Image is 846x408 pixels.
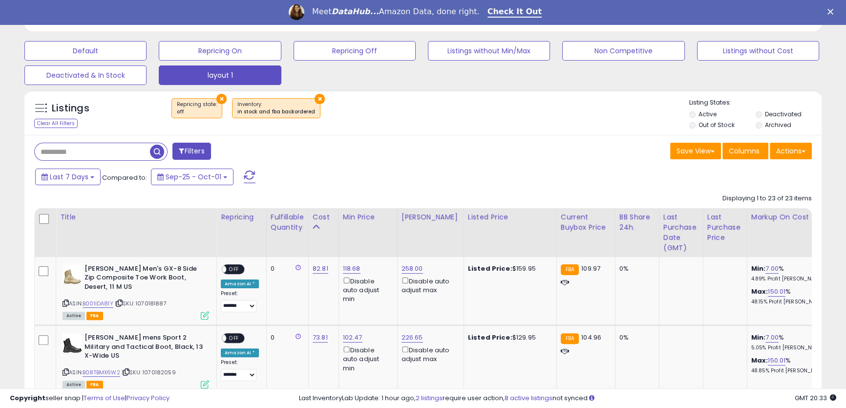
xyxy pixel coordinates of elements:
[313,212,335,222] div: Cost
[85,264,203,294] b: [PERSON_NAME] Men's GX-8 Side Zip Composite Toe Work Boot, Desert, 11 M US
[63,264,82,284] img: 41T0-BbDoiL._SL40_.jpg
[751,287,832,305] div: %
[751,333,832,351] div: %
[722,143,768,159] button: Columns
[561,264,579,275] small: FBA
[468,264,512,273] b: Listed Price:
[299,394,836,403] div: Last InventoryLab Update: 1 hour ago, require user action, not synced.
[122,368,176,376] span: | SKU: 1070182059
[115,300,167,307] span: | SKU: 1070181887
[151,169,233,185] button: Sep-25 - Oct-01
[698,110,717,118] label: Active
[221,348,259,357] div: Amazon AI *
[751,264,832,282] div: %
[177,108,217,115] div: off
[751,356,832,374] div: %
[343,344,390,372] div: Disable auto adjust min
[707,212,743,243] div: Last Purchase Price
[751,344,832,351] p: 5.05% Profit [PERSON_NAME]
[172,143,211,160] button: Filters
[86,312,103,320] span: FBA
[159,65,281,85] button: layout 1
[751,367,832,374] p: 48.85% Profit [PERSON_NAME]
[166,172,221,182] span: Sep-25 - Oct-01
[505,393,552,403] a: 8 active listings
[221,290,259,312] div: Preset:
[177,101,217,115] span: Repricing state :
[35,169,101,185] button: Last 7 Days
[768,356,785,365] a: 150.01
[294,41,416,61] button: Repricing Off
[697,41,819,61] button: Listings without Cost
[619,333,652,342] div: 0%
[402,264,423,274] a: 258.00
[315,94,325,104] button: ×
[83,368,120,377] a: B08TBMX6W2
[271,212,304,233] div: Fulfillable Quantity
[751,276,832,282] p: 4.89% Profit [PERSON_NAME]
[85,333,203,363] b: [PERSON_NAME] mens Sport 2 Military and Tactical Boot, Black, 13 X-Wide US
[402,212,460,222] div: [PERSON_NAME]
[343,264,360,274] a: 118.68
[84,393,125,403] a: Terms of Use
[619,264,652,273] div: 0%
[60,212,212,222] div: Title
[10,393,45,403] strong: Copyright
[63,312,85,320] span: All listings currently available for purchase on Amazon
[343,212,393,222] div: Min Price
[127,393,169,403] a: Privacy Policy
[722,194,812,203] div: Displaying 1 to 23 of 23 items
[487,7,542,18] a: Check It Out
[581,264,600,273] span: 109.97
[50,172,88,182] span: Last 7 Days
[402,333,423,343] a: 226.65
[619,212,655,233] div: BB Share 24h.
[226,334,242,343] span: OFF
[237,108,315,115] div: in stock and fba backordered
[10,394,169,403] div: seller snap | |
[581,333,601,342] span: 104.96
[765,264,779,274] a: 7.00
[271,333,301,342] div: 0
[102,173,147,182] span: Compared to:
[221,359,259,381] div: Preset:
[159,41,281,61] button: Repricing On
[63,333,82,353] img: 41RCQfskA-L._SL40_.jpg
[765,110,802,118] label: Deactivated
[221,212,262,222] div: Repricing
[765,121,791,129] label: Archived
[226,265,242,273] span: OFF
[271,264,301,273] div: 0
[312,7,480,17] div: Meet Amazon Data, done right.
[729,146,760,156] span: Columns
[468,264,549,273] div: $159.95
[751,333,766,342] b: Min:
[24,65,147,85] button: Deactivated & In Stock
[216,94,227,104] button: ×
[313,264,328,274] a: 82.81
[561,212,611,233] div: Current Buybox Price
[751,212,836,222] div: Markup on Cost
[468,333,512,342] b: Listed Price:
[428,41,550,61] button: Listings without Min/Max
[751,356,768,365] b: Max:
[416,393,443,403] a: 2 listings
[663,212,699,253] div: Last Purchase Date (GMT)
[221,279,259,288] div: Amazon AI *
[343,276,390,303] div: Disable auto adjust min
[402,344,456,364] div: Disable auto adjust max
[313,333,328,343] a: 73.81
[765,333,779,343] a: 7.00
[332,7,379,16] i: DataHub...
[827,9,837,15] div: Close
[751,264,766,273] b: Min:
[237,101,315,115] span: Inventory :
[289,4,304,20] img: Profile image for Georgie
[689,98,822,107] p: Listing States:
[562,41,684,61] button: Non Competitive
[768,287,785,297] a: 150.01
[795,393,836,403] span: 2025-10-9 20:33 GMT
[468,333,549,342] div: $129.95
[770,143,812,159] button: Actions
[24,41,147,61] button: Default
